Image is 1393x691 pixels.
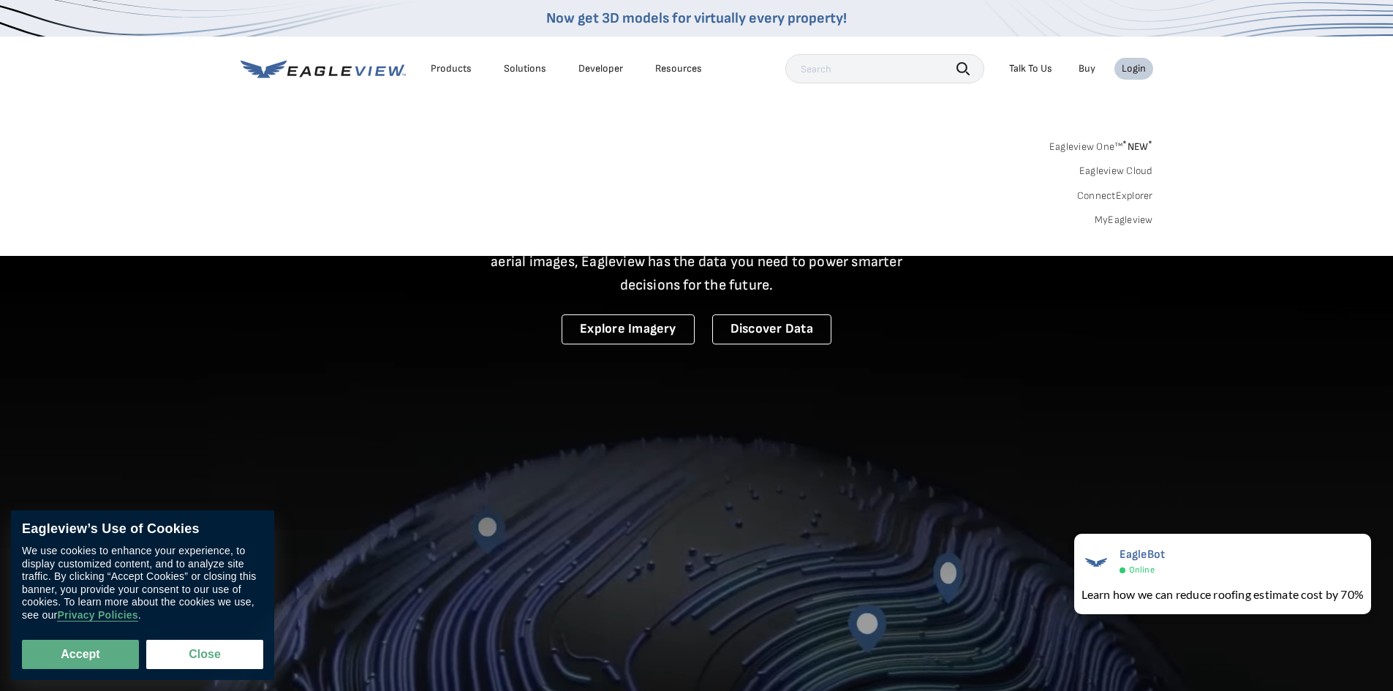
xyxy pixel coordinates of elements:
[1122,62,1146,75] div: Login
[1009,62,1052,75] div: Talk To Us
[504,62,546,75] div: Solutions
[22,521,263,537] div: Eagleview’s Use of Cookies
[578,62,623,75] a: Developer
[1081,586,1364,603] div: Learn how we can reduce roofing estimate cost by 70%
[1079,62,1095,75] a: Buy
[146,640,263,669] button: Close
[431,62,472,75] div: Products
[1079,165,1153,178] a: Eagleview Cloud
[1081,548,1111,577] img: EagleBot
[57,609,137,622] a: Privacy Policies
[473,227,921,297] p: A new era starts here. Built on more than 3.5 billion high-resolution aerial images, Eagleview ha...
[785,54,984,83] input: Search
[655,62,702,75] div: Resources
[1077,189,1153,203] a: ConnectExplorer
[22,545,263,622] div: We use cookies to enhance your experience, to display customized content, and to analyze site tra...
[712,314,831,344] a: Discover Data
[1122,140,1152,153] span: NEW
[1129,564,1155,575] span: Online
[1095,214,1153,227] a: MyEagleview
[546,10,847,27] a: Now get 3D models for virtually every property!
[1120,548,1166,562] span: EagleBot
[562,314,695,344] a: Explore Imagery
[1049,136,1153,153] a: Eagleview One™*NEW*
[22,640,139,669] button: Accept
